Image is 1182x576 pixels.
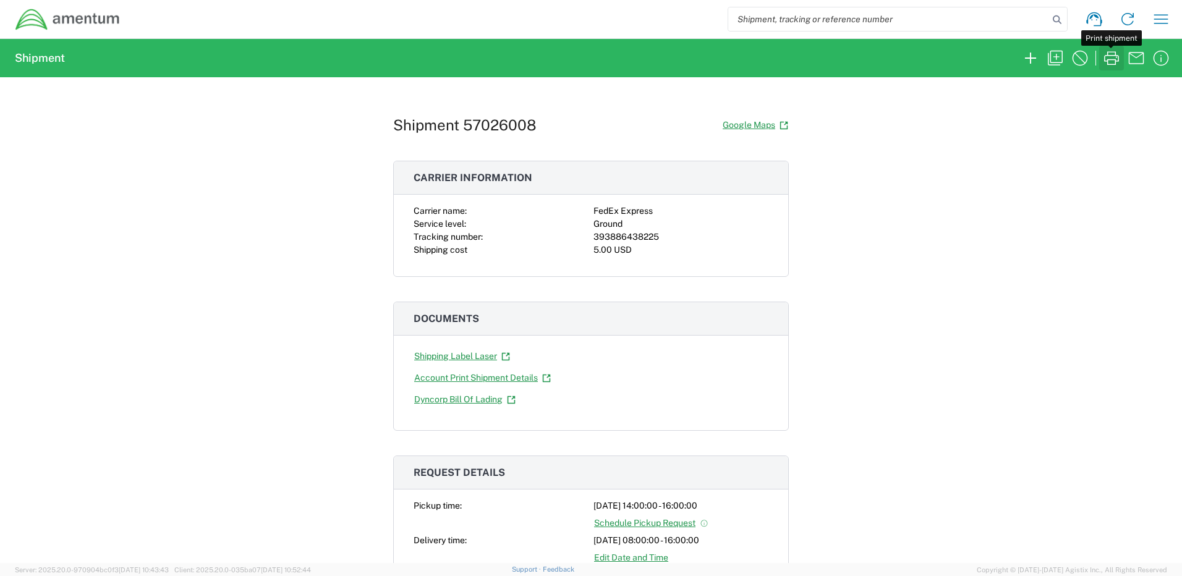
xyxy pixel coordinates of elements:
a: Account Print Shipment Details [414,367,551,389]
a: Schedule Pickup Request [593,512,709,534]
span: Documents [414,313,479,324]
span: Copyright © [DATE]-[DATE] Agistix Inc., All Rights Reserved [977,564,1167,575]
div: [DATE] 08:00:00 - 16:00:00 [593,534,768,547]
a: Google Maps [722,114,789,136]
h1: Shipment 57026008 [393,116,537,134]
span: Tracking number: [414,232,483,242]
span: [DATE] 10:43:43 [119,566,169,574]
div: 5.00 USD [593,244,768,256]
a: Support [512,565,543,573]
span: Request details [414,467,505,478]
input: Shipment, tracking or reference number [728,7,1048,31]
span: Delivery time: [414,535,467,545]
img: dyncorp [15,8,121,31]
a: Edit Date and Time [593,547,669,569]
a: Feedback [543,565,574,573]
div: Ground [593,218,768,231]
div: [DATE] 14:00:00 - 16:00:00 [593,499,768,512]
h2: Shipment [15,51,65,66]
a: Dyncorp Bill Of Lading [414,389,516,410]
span: Carrier name: [414,206,467,216]
span: [DATE] 10:52:44 [261,566,311,574]
div: 393886438225 [593,231,768,244]
a: Shipping Label Laser [414,345,511,367]
span: Carrier information [414,172,532,184]
span: Server: 2025.20.0-970904bc0f3 [15,566,169,574]
span: Shipping cost [414,245,467,255]
span: Client: 2025.20.0-035ba07 [174,566,311,574]
span: Service level: [414,219,466,229]
span: Pickup time: [414,501,462,510]
div: FedEx Express [593,205,768,218]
